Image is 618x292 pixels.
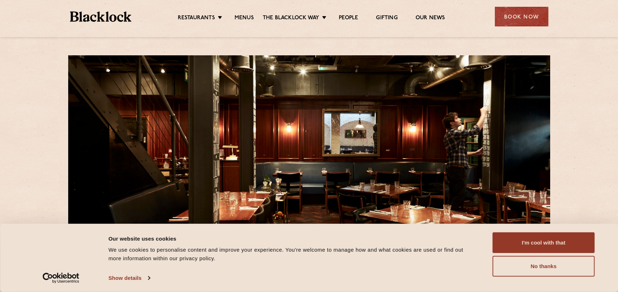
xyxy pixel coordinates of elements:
[109,273,150,283] a: Show details
[376,15,397,22] a: Gifting
[235,15,254,22] a: Menus
[109,246,477,263] div: We use cookies to personalise content and improve your experience. You're welcome to manage how a...
[178,15,215,22] a: Restaurants
[493,256,595,277] button: No thanks
[416,15,445,22] a: Our News
[339,15,358,22] a: People
[70,11,132,22] img: BL_Textured_Logo-footer-cropped.svg
[495,7,548,26] div: Book Now
[263,15,319,22] a: The Blacklock Way
[493,232,595,253] button: I'm cool with that
[30,273,92,283] a: Usercentrics Cookiebot - opens in a new window
[109,234,477,243] div: Our website uses cookies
